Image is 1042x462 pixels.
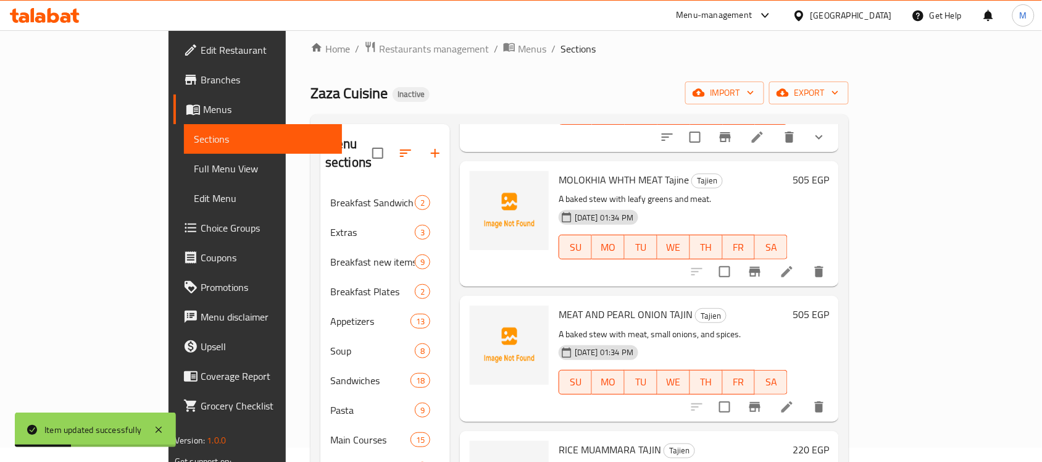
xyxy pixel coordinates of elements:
[470,306,549,385] img: MEAT AND PEARL ONION TAJIN
[750,130,765,145] a: Edit menu item
[415,225,430,240] div: items
[194,132,333,146] span: Sections
[320,395,450,425] div: Pasta9
[775,122,804,152] button: delete
[411,316,430,327] span: 13
[570,346,638,358] span: [DATE] 01:34 PM
[662,373,685,391] span: WE
[173,94,343,124] a: Menus
[330,225,415,240] span: Extras
[201,339,333,354] span: Upsell
[692,174,722,188] span: Tajien
[173,213,343,243] a: Choice Groups
[201,250,333,265] span: Coupons
[812,130,827,145] svg: Show Choices
[415,403,430,418] div: items
[207,432,226,448] span: 1.0.0
[320,188,450,217] div: Breakfast Sandwich2
[330,403,415,418] div: Pasta
[355,41,359,56] li: /
[320,247,450,277] div: Breakfast new items9
[44,423,141,437] div: Item updated successfully
[365,140,391,166] span: Select all sections
[201,369,333,384] span: Coverage Report
[311,79,388,107] span: Zaza Cuisine
[695,85,754,101] span: import
[559,235,592,259] button: SU
[330,284,415,299] span: Breakfast Plates
[201,398,333,413] span: Grocery Checklist
[173,332,343,361] a: Upsell
[173,302,343,332] a: Menu disclaimer
[793,306,829,323] h6: 505 EGP
[597,238,620,256] span: MO
[760,373,783,391] span: SA
[780,264,794,279] a: Edit menu item
[685,82,764,104] button: import
[201,220,333,235] span: Choice Groups
[173,243,343,272] a: Coupons
[393,87,430,102] div: Inactive
[184,183,343,213] a: Edit Menu
[415,227,430,238] span: 3
[415,284,430,299] div: items
[695,308,727,323] div: Tajien
[415,405,430,416] span: 9
[1020,9,1027,22] span: M
[330,432,411,447] span: Main Courses
[755,370,788,395] button: SA
[415,197,430,209] span: 2
[320,336,450,366] div: Soup8
[415,286,430,298] span: 2
[393,89,430,99] span: Inactive
[330,373,411,388] div: Sandwiches
[695,238,718,256] span: TH
[330,314,411,329] span: Appetizers
[712,259,738,285] span: Select to update
[696,309,726,323] span: Tajien
[711,122,740,152] button: Branch-specific-item
[415,195,430,210] div: items
[559,327,788,342] p: A baked stew with meat, small onions, and spices.
[695,373,718,391] span: TH
[561,41,596,56] span: Sections
[559,440,661,459] span: RICE MUAMMARA TAJIN
[311,41,849,57] nav: breadcrumb
[559,191,788,207] p: A baked stew with leafy greens and meat.
[728,238,751,256] span: FR
[330,195,415,210] span: Breakfast Sandwich
[173,272,343,302] a: Promotions
[723,370,756,395] button: FR
[740,257,770,287] button: Branch-specific-item
[201,72,333,87] span: Branches
[793,441,829,458] h6: 220 EGP
[518,41,546,56] span: Menus
[690,370,723,395] button: TH
[411,314,430,329] div: items
[330,343,415,358] div: Soup
[470,171,549,250] img: MOLOKHIA WHTH MEAT Tajine
[664,443,695,458] div: Tajien
[564,238,587,256] span: SU
[625,370,657,395] button: TU
[379,41,489,56] span: Restaurants management
[320,277,450,306] div: Breakfast Plates2
[201,43,333,57] span: Edit Restaurant
[415,343,430,358] div: items
[175,432,205,448] span: Version:
[325,135,372,172] h2: Menu sections
[779,85,839,101] span: export
[411,375,430,387] span: 18
[769,82,849,104] button: export
[415,254,430,269] div: items
[592,370,625,395] button: MO
[201,280,333,295] span: Promotions
[420,138,450,168] button: Add section
[691,174,723,188] div: Tajien
[662,238,685,256] span: WE
[330,254,415,269] span: Breakfast new items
